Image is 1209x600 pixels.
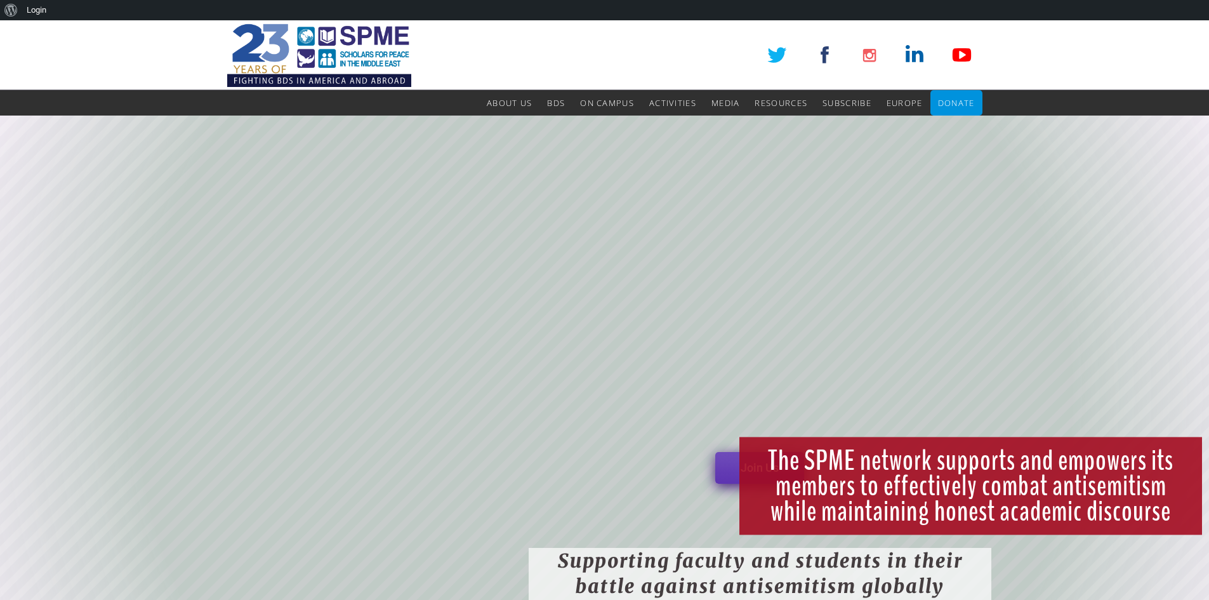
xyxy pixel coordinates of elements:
[547,97,565,109] span: BDS
[739,437,1202,535] rs-layer: The SPME network supports and empowers its members to effectively combat antisemitism while maint...
[823,97,871,109] span: Subscribe
[487,90,532,116] a: About Us
[887,90,923,116] a: Europe
[487,97,532,109] span: About Us
[887,97,923,109] span: Europe
[580,90,634,116] a: On Campus
[711,90,740,116] a: Media
[580,97,634,109] span: On Campus
[711,97,740,109] span: Media
[755,97,807,109] span: Resources
[755,90,807,116] a: Resources
[823,90,871,116] a: Subscribe
[649,90,696,116] a: Activities
[938,90,975,116] a: Donate
[649,97,696,109] span: Activities
[715,452,804,484] a: Join Us
[227,20,411,90] img: SPME
[938,97,975,109] span: Donate
[547,90,565,116] a: BDS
